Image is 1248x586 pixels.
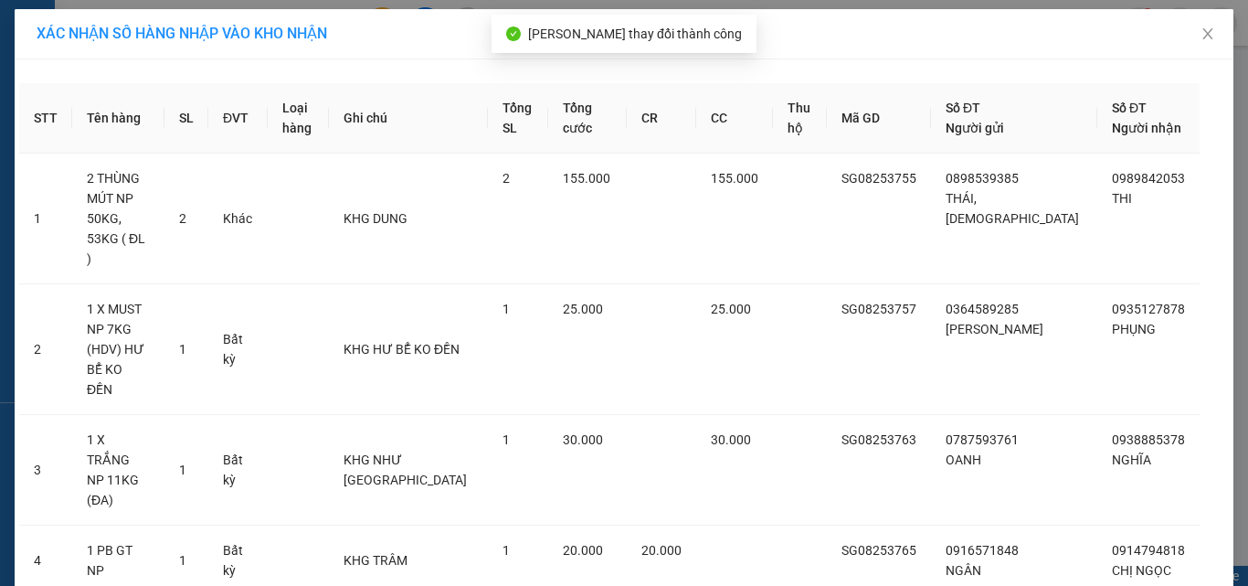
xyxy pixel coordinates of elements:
[5,98,79,112] span: Ngày/ giờ gửi:
[344,553,407,568] span: KHG TRÂM
[502,432,510,447] span: 1
[5,133,210,166] span: Tên hàng:
[72,83,164,154] th: Tên hàng
[548,83,627,154] th: Tổng cước
[108,41,210,61] span: SG08253461
[696,83,773,154] th: CC
[488,83,548,154] th: Tổng SL
[946,322,1043,336] span: [PERSON_NAME]
[841,432,916,447] span: SG08253763
[946,302,1019,316] span: 0364589285
[86,81,159,95] span: 0707461167
[89,25,185,38] strong: PHIẾU TRẢ HÀNG
[19,284,72,415] td: 2
[827,83,931,154] th: Mã GD
[563,432,603,447] span: 30.000
[1112,302,1185,316] span: 0935127878
[37,81,159,95] span: CTY CK -
[1112,322,1156,336] span: PHỤNG
[82,98,174,112] span: 12:17:24 [DATE]
[1200,27,1215,41] span: close
[841,543,916,558] span: SG08253765
[502,171,510,186] span: 2
[179,463,186,477] span: 1
[946,101,980,115] span: Số ĐT
[1182,9,1233,60] button: Close
[711,171,758,186] span: 155.000
[19,415,72,526] td: 3
[344,211,407,226] span: KHG DUNG
[1112,453,1151,467] span: NGHĨA
[563,543,603,558] span: 20.000
[506,27,521,41] span: check-circle
[1112,101,1147,115] span: Số ĐT
[946,121,1004,135] span: Người gửi
[946,171,1019,186] span: 0898539385
[502,302,510,316] span: 1
[946,563,981,578] span: NGÂN
[37,8,153,22] span: [DATE]-
[528,27,742,41] span: [PERSON_NAME] thay đổi thành công
[268,83,329,154] th: Loại hàng
[208,284,268,415] td: Bất kỳ
[179,342,186,357] span: 1
[329,83,488,154] th: Ghi chú
[1112,543,1185,558] span: 0914794818
[79,10,153,22] span: [PERSON_NAME]
[208,83,268,154] th: ĐVT
[208,415,268,526] td: Bất kỳ
[711,302,751,316] span: 25.000
[641,543,682,558] span: 20.000
[1112,563,1171,578] span: CHỊ NGỌC
[208,154,268,284] td: Khác
[72,284,164,415] td: 1 X MUST NP 7KG (HDV) HƯ BỂ KO ĐỀN
[711,432,751,447] span: 30.000
[48,114,133,128] span: PARK KUN TAE-
[179,553,186,568] span: 1
[841,171,916,186] span: SG08253755
[72,415,164,526] td: 1 X TRẮNG NP 11KG (ĐA)
[19,154,72,284] td: 1
[563,171,610,186] span: 155.000
[37,25,327,42] span: XÁC NHẬN SỐ HÀNG NHẬP VÀO KHO NHẬN
[773,83,827,154] th: Thu hộ
[164,83,208,154] th: SL
[946,543,1019,558] span: 0916571848
[344,342,460,357] span: KHG HƯ BỂ KO ĐỀN
[841,302,916,316] span: SG08253757
[133,114,206,128] span: 0373496131
[1112,432,1185,447] span: 0938885378
[502,543,510,558] span: 1
[946,453,981,467] span: OANH
[344,453,467,487] span: KHG NHƯ [GEOGRAPHIC_DATA]
[1112,191,1132,206] span: THI
[1112,171,1185,186] span: 0989842053
[72,154,164,284] td: 2 THÙNG MÚT NP 50KG, 53KG ( ĐL )
[5,114,206,128] span: N.nhận:
[5,128,210,168] span: 1 BAO DÀI NP 15KG ([GEOGRAPHIC_DATA])
[946,432,1019,447] span: 0787593761
[19,83,72,154] th: STT
[5,81,159,95] span: N.gửi:
[64,41,209,61] strong: MĐH:
[627,83,696,154] th: CR
[179,211,186,226] span: 2
[5,8,153,22] span: 14:08-
[946,191,1079,226] span: THÁI, [DEMOGRAPHIC_DATA]
[1112,121,1181,135] span: Người nhận
[563,302,603,316] span: 25.000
